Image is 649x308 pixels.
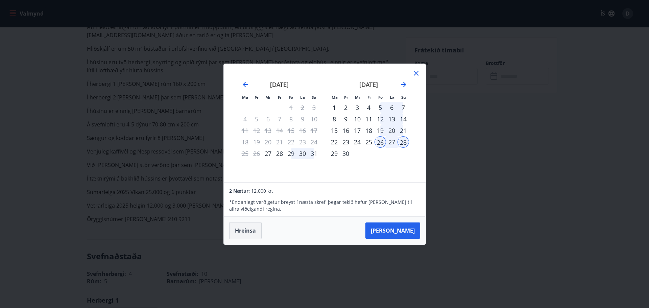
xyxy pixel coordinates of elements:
div: 30 [340,148,352,159]
td: Choose miðvikudagur, 27. ágúst 2025 as your check-in date. It’s available. [262,148,274,159]
div: 29 [285,148,297,159]
td: Not available. fimmtudagur, 14. ágúst 2025 [274,125,285,136]
div: 14 [398,113,409,125]
td: Not available. þriðjudagur, 19. ágúst 2025 [251,136,262,148]
div: 25 [363,136,375,148]
div: 9 [340,113,352,125]
td: Choose laugardagur, 20. september 2025 as your check-in date. It’s available. [386,125,398,136]
td: Selected as start date. föstudagur, 26. september 2025 [375,136,386,148]
small: Su [401,95,406,100]
div: 17 [352,125,363,136]
strong: [DATE] [359,80,378,89]
td: Choose föstudagur, 19. september 2025 as your check-in date. It’s available. [375,125,386,136]
td: Choose miðvikudagur, 17. september 2025 as your check-in date. It’s available. [352,125,363,136]
td: Choose fimmtudagur, 28. ágúst 2025 as your check-in date. It’s available. [274,148,285,159]
div: 1 [329,102,340,113]
td: Choose sunnudagur, 31. ágúst 2025 as your check-in date. It’s available. [308,148,320,159]
div: 31 [308,148,320,159]
p: * Endanlegt verð getur breyst í næsta skrefi þegar tekið hefur [PERSON_NAME] til allra viðeigandi... [229,199,420,212]
div: 19 [375,125,386,136]
small: La [300,95,305,100]
td: Not available. mánudagur, 4. ágúst 2025 [239,113,251,125]
td: Not available. þriðjudagur, 5. ágúst 2025 [251,113,262,125]
td: Not available. fimmtudagur, 7. ágúst 2025 [274,113,285,125]
td: Choose þriðjudagur, 30. september 2025 as your check-in date. It’s available. [340,148,352,159]
div: 10 [352,113,363,125]
td: Selected as end date. sunnudagur, 28. september 2025 [398,136,409,148]
td: Choose mánudagur, 1. september 2025 as your check-in date. It’s available. [329,102,340,113]
span: 12.000 kr. [251,188,273,194]
td: Not available. miðvikudagur, 6. ágúst 2025 [262,113,274,125]
div: 26 [375,136,386,148]
td: Choose þriðjudagur, 9. september 2025 as your check-in date. It’s available. [340,113,352,125]
td: Not available. föstudagur, 15. ágúst 2025 [285,125,297,136]
small: Fi [278,95,281,100]
td: Choose sunnudagur, 21. september 2025 as your check-in date. It’s available. [398,125,409,136]
td: Not available. mánudagur, 18. ágúst 2025 [239,136,251,148]
td: Not available. fimmtudagur, 21. ágúst 2025 [274,136,285,148]
strong: [DATE] [270,80,289,89]
small: Su [312,95,316,100]
div: Calendar [232,72,417,174]
div: 5 [375,102,386,113]
td: Choose fimmtudagur, 25. september 2025 as your check-in date. It’s available. [363,136,375,148]
div: 24 [352,136,363,148]
td: Choose fimmtudagur, 18. september 2025 as your check-in date. It’s available. [363,125,375,136]
td: Selected. laugardagur, 27. september 2025 [386,136,398,148]
div: Aðeins innritun í boði [262,148,274,159]
td: Not available. þriðjudagur, 12. ágúst 2025 [251,125,262,136]
span: 2 Nætur: [229,188,250,194]
td: Not available. miðvikudagur, 20. ágúst 2025 [262,136,274,148]
td: Choose sunnudagur, 14. september 2025 as your check-in date. It’s available. [398,113,409,125]
div: 23 [340,136,352,148]
div: 16 [340,125,352,136]
td: Choose þriðjudagur, 2. september 2025 as your check-in date. It’s available. [340,102,352,113]
td: Choose þriðjudagur, 23. september 2025 as your check-in date. It’s available. [340,136,352,148]
small: Þr [344,95,348,100]
div: 30 [297,148,308,159]
small: La [390,95,394,100]
div: 3 [352,102,363,113]
small: Mi [265,95,270,100]
div: 28 [274,148,285,159]
div: Move backward to switch to the previous month. [241,80,249,89]
td: Choose fimmtudagur, 11. september 2025 as your check-in date. It’s available. [363,113,375,125]
td: Choose mánudagur, 8. september 2025 as your check-in date. It’s available. [329,113,340,125]
div: 11 [363,113,375,125]
td: Choose föstudagur, 5. september 2025 as your check-in date. It’s available. [375,102,386,113]
td: Not available. laugardagur, 2. ágúst 2025 [297,102,308,113]
td: Choose mánudagur, 29. september 2025 as your check-in date. It’s available. [329,148,340,159]
td: Not available. laugardagur, 23. ágúst 2025 [297,136,308,148]
small: Fö [289,95,293,100]
small: Fi [367,95,371,100]
td: Not available. sunnudagur, 17. ágúst 2025 [308,125,320,136]
td: Choose sunnudagur, 7. september 2025 as your check-in date. It’s available. [398,102,409,113]
div: 13 [386,113,398,125]
div: 18 [363,125,375,136]
td: Not available. sunnudagur, 24. ágúst 2025 [308,136,320,148]
small: Má [332,95,338,100]
div: 20 [386,125,398,136]
td: Not available. þriðjudagur, 26. ágúst 2025 [251,148,262,159]
td: Not available. miðvikudagur, 13. ágúst 2025 [262,125,274,136]
td: Choose þriðjudagur, 16. september 2025 as your check-in date. It’s available. [340,125,352,136]
td: Choose laugardagur, 6. september 2025 as your check-in date. It’s available. [386,102,398,113]
td: Not available. laugardagur, 16. ágúst 2025 [297,125,308,136]
div: 28 [398,136,409,148]
div: 7 [398,102,409,113]
td: Not available. sunnudagur, 3. ágúst 2025 [308,102,320,113]
div: Move forward to switch to the next month. [400,80,408,89]
div: 21 [398,125,409,136]
div: 22 [329,136,340,148]
small: Fö [378,95,383,100]
small: Þr [255,95,259,100]
td: Not available. föstudagur, 22. ágúst 2025 [285,136,297,148]
div: 29 [329,148,340,159]
div: 12 [375,113,386,125]
td: Choose laugardagur, 13. september 2025 as your check-in date. It’s available. [386,113,398,125]
small: Má [242,95,248,100]
td: Not available. mánudagur, 25. ágúst 2025 [239,148,251,159]
td: Choose föstudagur, 12. september 2025 as your check-in date. It’s available. [375,113,386,125]
div: 2 [340,102,352,113]
td: Choose mánudagur, 15. september 2025 as your check-in date. It’s available. [329,125,340,136]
